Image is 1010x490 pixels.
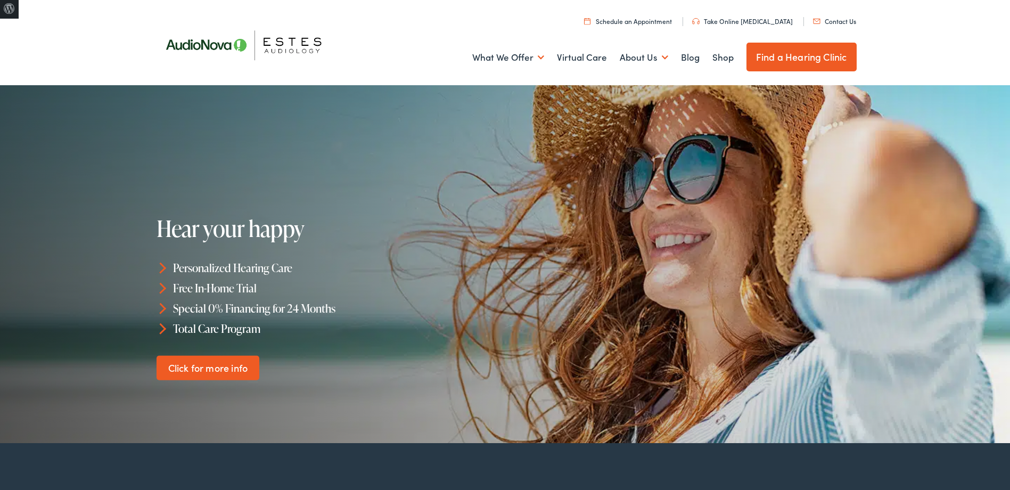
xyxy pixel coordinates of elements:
[157,318,510,338] li: Total Care Program
[157,258,510,278] li: Personalized Hearing Care
[584,17,672,26] a: Schedule an Appointment
[712,38,734,77] a: Shop
[584,18,590,24] img: utility icon
[692,17,793,26] a: Take Online [MEDICAL_DATA]
[692,18,700,24] img: utility icon
[157,298,510,318] li: Special 0% Financing for 24 Months
[620,38,668,77] a: About Us
[557,38,607,77] a: Virtual Care
[157,278,510,298] li: Free In-Home Trial
[746,43,857,71] a: Find a Hearing Clinic
[681,38,700,77] a: Blog
[813,17,856,26] a: Contact Us
[472,38,544,77] a: What We Offer
[157,216,480,241] h1: Hear your happy
[813,19,820,24] img: utility icon
[157,355,259,380] a: Click for more info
